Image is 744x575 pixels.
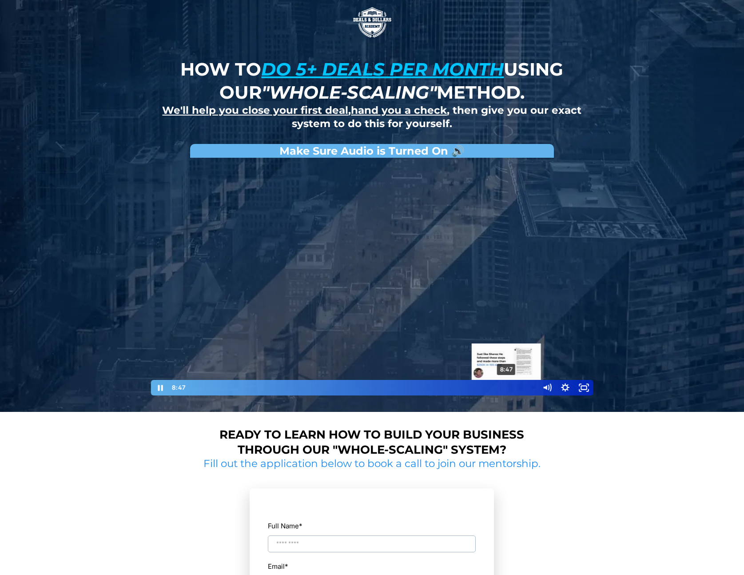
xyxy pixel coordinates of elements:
h2: Fill out the application below to book a call to join our mentorship. [200,457,544,471]
strong: How to using our method. [180,58,563,103]
strong: , , then give you our exact system to do this for yourself. [162,104,581,130]
u: We'll help you close your first deal [162,104,348,116]
label: Email [268,560,288,572]
strong: Ready to learn how to build your business through our "whole-scaling" system? [219,427,524,457]
u: hand you a check [351,104,447,116]
label: Full Name [268,520,476,532]
u: do 5+ deals per month [261,58,504,80]
strong: Make Sure Audio is Turned On 🔊 [279,144,465,157]
em: "whole-scaling" [262,81,437,103]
